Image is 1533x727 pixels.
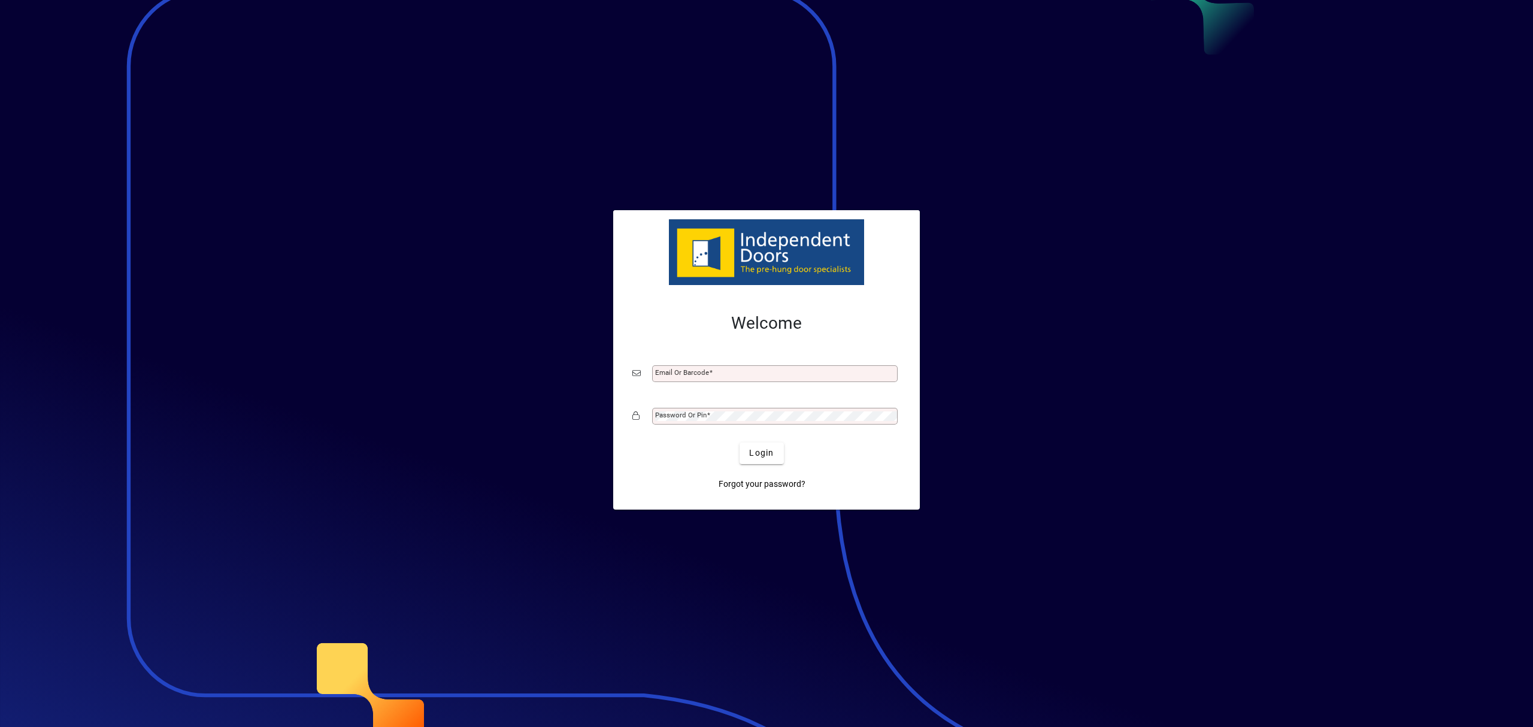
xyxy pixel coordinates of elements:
h2: Welcome [632,313,901,334]
span: Login [749,447,774,459]
button: Login [740,443,783,464]
mat-label: Password or Pin [655,411,707,419]
a: Forgot your password? [714,474,810,495]
span: Forgot your password? [719,478,805,490]
mat-label: Email or Barcode [655,368,709,377]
